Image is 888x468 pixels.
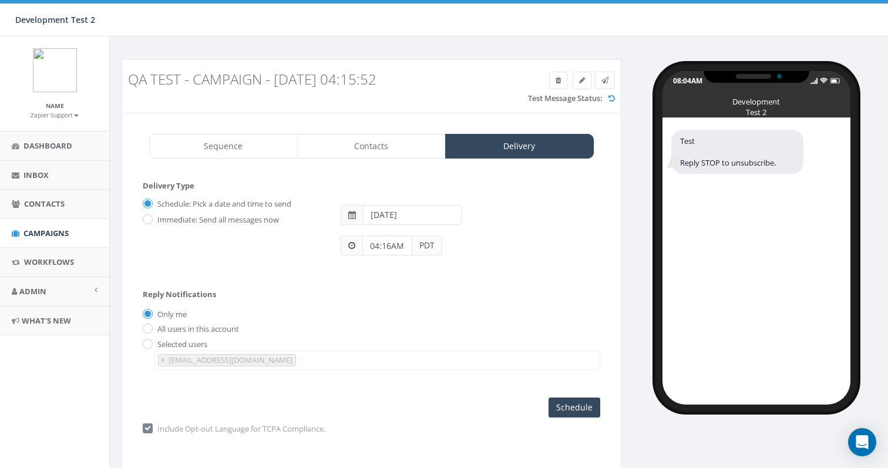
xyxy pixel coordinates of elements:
[23,140,72,151] span: Dashboard
[22,315,71,326] span: What's New
[159,355,167,366] button: Remove item
[167,355,295,365] span: [EMAIL_ADDRESS][DOMAIN_NAME]
[848,428,876,456] div: Open Intercom Messenger
[154,214,279,226] label: Immediate: Send all messages now
[143,289,216,300] label: Reply Notifications
[128,72,489,87] h3: QA Test - Campaign - [DATE] 04:15:52
[161,355,165,365] span: ×
[549,398,600,418] input: Schedule
[15,14,95,25] span: Development Test 2
[23,170,49,180] span: Inbox
[445,134,594,159] a: Delivery
[154,423,325,435] label: Include Opt-out Language for TCPA Compliance.
[149,134,298,159] a: Sequence
[19,286,46,297] span: Admin
[158,354,296,366] li: contact@zapier.com
[528,93,603,104] label: Test Message Status:
[143,180,194,191] label: Delivery Type
[297,134,446,159] a: Contacts
[23,228,69,238] span: Campaigns
[154,324,239,335] label: All users in this account
[601,75,608,85] span: Send Test Message
[673,76,702,86] div: 08:04AM
[727,96,786,102] div: Development Test 2
[556,75,561,85] span: Delete Campaign
[31,109,79,120] a: Zapier Support
[31,111,79,119] small: Zapier Support
[154,198,291,210] label: Schedule: Pick a date and time to send
[24,257,74,267] span: Workflows
[24,198,65,209] span: Contacts
[33,48,77,92] img: logo.png
[46,102,64,110] small: Name
[671,130,803,174] div: Test Reply STOP to unsubscribe.
[154,309,187,321] label: Only me
[579,75,585,85] span: Edit Campaign
[154,339,207,351] label: Selected users
[412,235,442,255] span: PDT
